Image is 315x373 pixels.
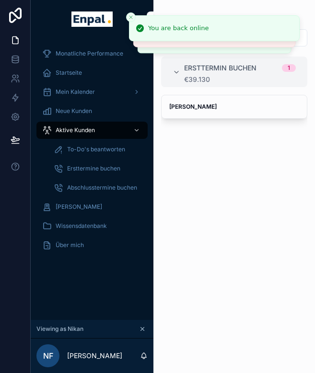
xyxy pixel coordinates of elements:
[67,165,120,172] span: Ersttermine buchen
[36,83,148,101] a: Mein Kalender
[56,222,107,230] span: Wissensdatenbank
[288,64,290,72] div: 1
[56,203,102,211] span: [PERSON_NAME]
[169,103,217,110] strong: [PERSON_NAME]
[56,69,82,77] span: Startseite
[36,45,148,62] a: Monatliche Performance
[126,12,136,22] button: Close toast
[36,64,148,81] a: Startseite
[161,95,307,119] a: [PERSON_NAME]
[31,38,153,266] div: scrollable content
[56,107,92,115] span: Neue Kunden
[48,160,148,177] a: Ersttermine buchen
[36,237,148,254] a: Über mich
[184,63,257,73] span: Ersttermin buchen
[48,179,148,196] a: Abschlusstermine buchen
[36,102,148,120] a: Neue Kunden
[56,88,95,96] span: Mein Kalender
[36,198,148,215] a: [PERSON_NAME]
[36,217,148,235] a: Wissensdatenbank
[56,50,123,57] span: Monatliche Performance
[43,350,53,362] span: NF
[67,146,125,153] span: To-Do's beantworten
[67,184,137,192] span: Abschlusstermine buchen
[48,141,148,158] a: To-Do's beantworten
[71,11,112,27] img: App logo
[36,325,83,333] span: Viewing as Nikan
[67,351,122,361] p: [PERSON_NAME]
[148,23,209,33] div: You are back online
[56,241,84,249] span: Über mich
[56,126,95,134] span: Aktive Kunden
[36,122,148,139] a: Aktive Kunden
[184,76,296,83] div: €39.130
